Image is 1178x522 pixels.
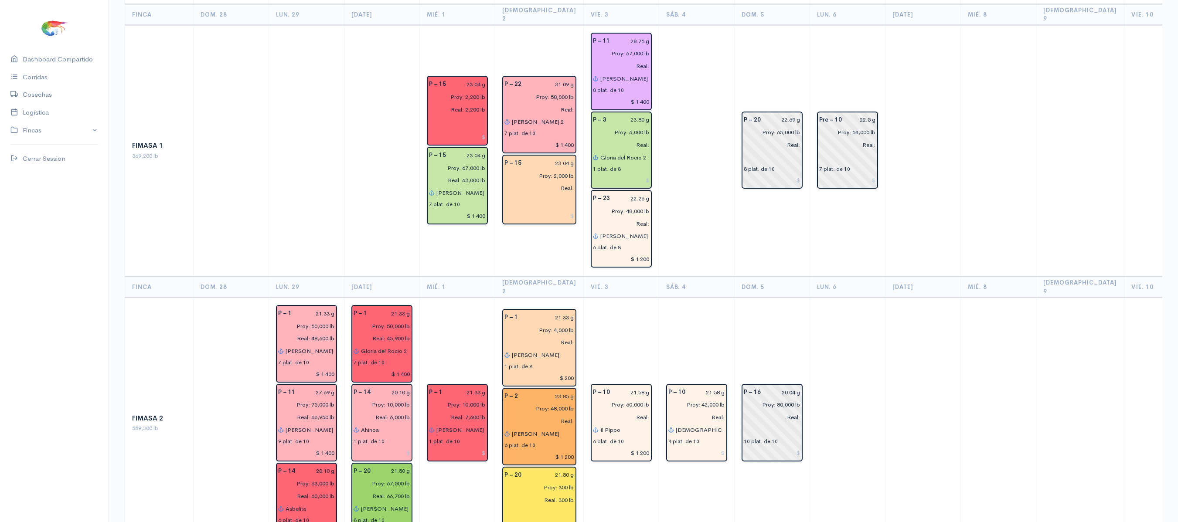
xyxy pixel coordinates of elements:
input: g [847,114,876,126]
input: g [451,149,486,162]
input: estimadas [588,47,650,60]
input: $ [429,447,486,459]
span: 369,200 lb [132,152,158,159]
div: 7 plat. de 10 [504,129,535,137]
input: pescadas [273,332,335,345]
div: 1 plat. de 10 [354,437,385,445]
th: [DATE] [344,4,420,25]
th: [DATE] [344,277,420,298]
th: Mié. 1 [420,4,495,25]
input: g [300,386,335,399]
div: Piscina: 22 Peso: 31.09 g Libras Proy: 58,000 lb Empacadora: Promarisco Gabarra: Shakira 2 Plataf... [502,76,576,153]
input: pescadas [588,60,650,72]
div: 10 plat. de 10 [744,437,778,445]
div: 1 plat. de 8 [593,165,621,173]
input: pescadas [273,490,335,502]
th: Sáb. 4 [659,4,734,25]
input: pescadas [499,336,574,349]
div: Piscina: 1 Peso: 21.33 g Libras Proy: 4,000 lb Empacadora: Cofimar Gabarra: Abel Elian Plataforma... [502,309,576,386]
input: estimadas [814,126,876,139]
input: pescadas [663,411,725,424]
th: Dom. 28 [194,277,269,298]
div: P – 16 [739,386,766,399]
div: 7 plat. de 10 [429,200,460,208]
div: Piscina: 20 Peso: 22.69 g Libras Proy: 65,000 lb Empacadora: Sin asignar Plataformas: 8 plat. de 10 [742,112,803,189]
input: g [300,465,335,478]
input: pescadas [348,411,410,424]
div: 7 plat. de 10 [819,165,850,173]
input: $ [278,368,335,380]
div: P – 20 [739,114,766,126]
div: P – 14 [273,465,300,478]
div: Piscina: 2 Peso: 23.85 g Libras Proy: 48,000 lb Empacadora: Expalsa Gabarra: Abel Elian Plataform... [502,388,576,465]
input: estimadas [424,162,486,174]
th: Finca [125,4,194,25]
th: Vie. 3 [583,277,659,298]
input: pescadas [814,139,876,151]
input: g [766,386,800,399]
input: estimadas [588,126,650,139]
div: P – 14 [348,386,376,399]
th: [DEMOGRAPHIC_DATA] 9 [1036,277,1124,298]
input: $ [593,447,650,459]
input: $ [744,174,800,187]
div: P – 11 [588,35,615,47]
input: $ [593,95,650,108]
div: 9 plat. de 10 [278,437,309,445]
th: [DEMOGRAPHIC_DATA] 9 [1036,4,1124,25]
input: pescadas [739,139,800,151]
th: Mié. 8 [960,277,1036,298]
div: 6 plat. de 10 [593,437,624,445]
input: estimadas [588,205,650,217]
th: Mié. 1 [420,277,495,298]
input: $ [429,210,486,222]
span: 559,300 lb [132,424,158,432]
input: pescadas [499,494,574,506]
input: estimadas [499,169,574,182]
div: P – 20 [348,465,376,478]
div: 8 plat. de 10 [744,165,775,173]
div: Piscina: 1 Peso: 21.33 g Libras Proy: 50,000 lb Libras Reales: 45,900 lb Rendimiento: 91.8% Empac... [351,305,412,383]
div: P – 10 [663,386,691,399]
input: $ [504,139,574,151]
div: Piscina: 3 Peso: 23.80 g Libras Proy: 6,000 lb Empacadora: Total Seafood Gabarra: Gloria del Roci... [591,112,652,189]
div: 4 plat. de 10 [668,437,699,445]
div: Piscina: 11 Peso: 27.69 g Libras Proy: 75,000 lb Libras Reales: 66,950 lb Rendimiento: 89.3% Empa... [276,384,337,461]
th: Lun. 29 [269,277,344,298]
div: 8 plat. de 10 [593,86,624,94]
div: P – 1 [348,307,372,320]
input: g [766,114,800,126]
th: Lun. 6 [810,277,885,298]
input: g [691,386,725,399]
th: Lun. 29 [269,4,344,25]
input: pescadas [424,174,486,186]
input: g [523,390,574,403]
input: estimadas [739,399,800,411]
input: g [612,114,650,126]
input: estimadas [499,403,574,415]
div: P – 15 [499,157,527,169]
input: estimadas [739,126,800,139]
div: Piscina: 10 Peso: 22.5 g Libras Proy: 54,000 lb Empacadora: Sin asignar Plataformas: 7 plat. de 10 [817,112,878,189]
input: g [451,78,486,91]
div: Piscina: 1 Peso: 21.33 g Libras Proy: 10,000 lb Libras Reales: 7,600 lb Rendimiento: 76.0% Empaca... [427,384,488,461]
input: estimadas [588,399,650,411]
input: g [297,307,335,320]
div: Piscina: 23 Peso: 22.26 g Libras Proy: 48,000 lb Empacadora: Ceaexport Gabarra: Renata Plataforma... [591,190,652,268]
input: estimadas [663,399,725,411]
div: Fimasa 2 [132,414,186,424]
input: g [527,78,574,91]
input: estimadas [499,324,574,336]
div: P – 2 [499,390,523,403]
input: pescadas [424,411,486,424]
div: P – 11 [273,386,300,399]
div: Piscina: 10 Peso: 21.58 g Libras Proy: 60,000 lb Empacadora: Ceaexport Gabarra: Il Pippo Platafor... [591,384,652,461]
input: pescadas [588,217,650,230]
input: pescadas [273,411,335,424]
input: estimadas [424,91,486,103]
input: g [376,465,410,478]
input: $ [278,447,335,459]
input: $ [504,451,574,463]
input: g [615,192,650,205]
th: [DATE] [885,277,960,298]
